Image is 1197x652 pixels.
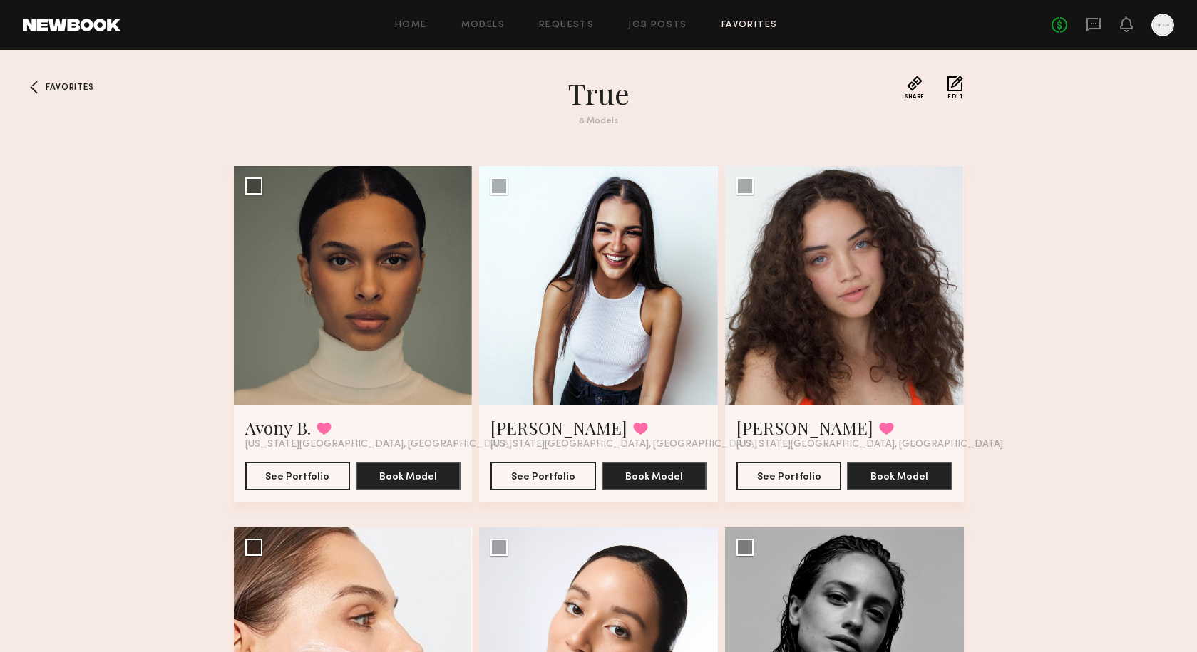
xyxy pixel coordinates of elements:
span: [US_STATE][GEOGRAPHIC_DATA], [GEOGRAPHIC_DATA] [736,439,1003,450]
a: Book Model [847,470,952,482]
a: Avony B. [245,416,311,439]
a: Book Model [602,470,707,482]
button: See Portfolio [245,462,350,490]
div: 8 Models [342,117,856,126]
button: Share [904,76,925,100]
span: [US_STATE][GEOGRAPHIC_DATA], [GEOGRAPHIC_DATA] [490,439,757,450]
a: Models [461,21,505,30]
button: Book Model [602,462,707,490]
span: Share [904,94,925,100]
a: Favorites [23,76,46,98]
span: Edit [947,94,963,100]
h1: True [342,76,856,111]
span: [US_STATE][GEOGRAPHIC_DATA], [GEOGRAPHIC_DATA] [245,439,512,450]
a: Requests [539,21,594,30]
a: [PERSON_NAME] [736,416,873,439]
button: Book Model [847,462,952,490]
button: See Portfolio [736,462,841,490]
a: Job Posts [628,21,687,30]
button: Edit [947,76,963,100]
a: Book Model [356,470,461,482]
button: See Portfolio [490,462,595,490]
a: [PERSON_NAME] [490,416,627,439]
a: Favorites [721,21,778,30]
span: Favorites [46,83,93,92]
a: Home [395,21,427,30]
button: Book Model [356,462,461,490]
